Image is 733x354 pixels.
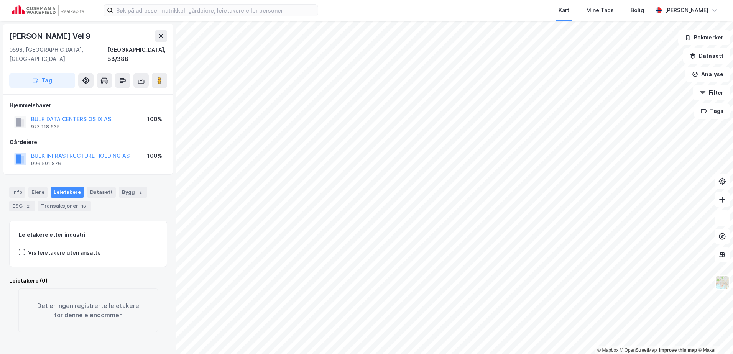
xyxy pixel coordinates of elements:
div: 996 501 876 [31,161,61,167]
a: Improve this map [659,347,697,353]
button: Tags [694,103,730,119]
button: Analyse [685,67,730,82]
div: 100% [147,115,162,124]
div: [PERSON_NAME] [665,6,708,15]
a: Mapbox [597,347,618,353]
button: Tag [9,73,75,88]
div: Mine Tags [586,6,614,15]
input: Søk på adresse, matrikkel, gårdeiere, leietakere eller personer [113,5,318,16]
div: 16 [80,202,88,210]
div: Leietakere [51,187,84,198]
iframe: Chat Widget [695,317,733,354]
div: Kontrollprogram for chat [695,317,733,354]
div: Vis leietakere uten ansatte [28,248,101,257]
div: 0598, [GEOGRAPHIC_DATA], [GEOGRAPHIC_DATA] [9,45,107,64]
img: Z [715,275,730,290]
div: Bolig [631,6,644,15]
div: 100% [147,151,162,161]
div: 2 [24,202,32,210]
div: ESG [9,201,35,211]
a: OpenStreetMap [620,347,657,353]
div: Det er ingen registrerte leietakere for denne eiendommen [18,288,158,332]
div: Leietakere (0) [9,276,167,285]
div: Info [9,187,25,198]
div: 2 [136,188,144,196]
button: Filter [693,85,730,100]
div: Bygg [119,187,147,198]
div: 923 118 535 [31,124,60,130]
button: Datasett [683,48,730,64]
div: Eiere [28,187,48,198]
div: [PERSON_NAME] Vei 9 [9,30,92,42]
div: Gårdeiere [10,138,167,147]
div: Kart [559,6,569,15]
button: Bokmerker [678,30,730,45]
div: [GEOGRAPHIC_DATA], 88/388 [107,45,167,64]
div: Hjemmelshaver [10,101,167,110]
div: Leietakere etter industri [19,230,158,239]
div: Transaksjoner [38,201,91,211]
div: Datasett [87,187,116,198]
img: cushman-wakefield-realkapital-logo.202ea83816669bd177139c58696a8fa1.svg [12,5,85,16]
